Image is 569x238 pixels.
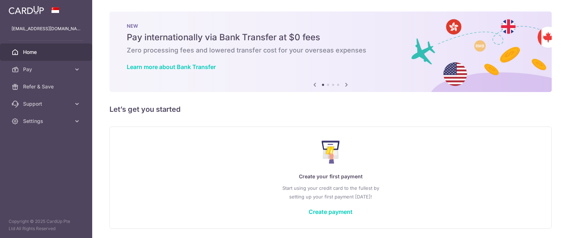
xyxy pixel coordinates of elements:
[124,184,537,201] p: Start using your credit card to the fullest by setting up your first payment [DATE]!
[109,12,552,92] img: Bank transfer banner
[23,118,71,125] span: Settings
[12,25,81,32] p: [EMAIL_ADDRESS][DOMAIN_NAME]
[127,63,216,70] a: Learn more about Bank Transfer
[309,208,353,215] a: Create payment
[9,6,44,14] img: CardUp
[523,216,562,234] iframe: Opens a widget where you can find more information
[127,32,534,43] h5: Pay internationally via Bank Transfer at $0 fees
[124,172,537,181] p: Create your first payment
[322,141,340,164] img: Make Payment
[23,100,71,107] span: Support
[127,46,534,55] h6: Zero processing fees and lowered transfer cost for your overseas expenses
[109,104,552,115] h5: Let’s get you started
[23,49,71,56] span: Home
[23,83,71,90] span: Refer & Save
[127,23,534,29] p: NEW
[23,66,71,73] span: Pay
